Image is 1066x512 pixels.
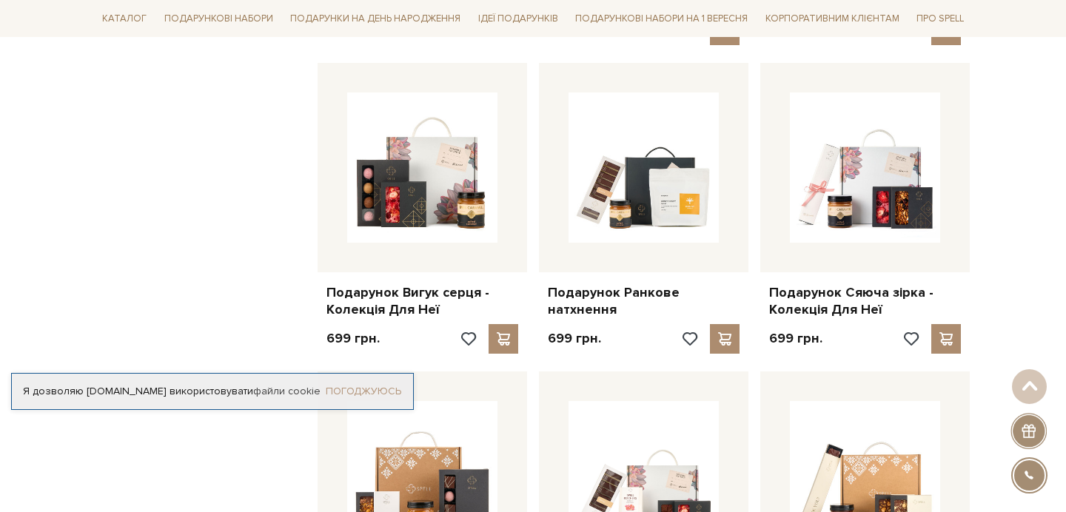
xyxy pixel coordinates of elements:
[326,385,401,398] a: Погоджуюсь
[284,7,466,30] a: Подарунки на День народження
[569,6,754,31] a: Подарункові набори на 1 Вересня
[548,284,740,319] a: Подарунок Ранкове натхнення
[253,385,321,397] a: файли cookie
[12,385,413,398] div: Я дозволяю [DOMAIN_NAME] використовувати
[911,7,970,30] a: Про Spell
[96,7,152,30] a: Каталог
[769,330,822,347] p: 699 грн.
[472,7,564,30] a: Ідеї подарунків
[326,284,518,319] a: Подарунок Вигук серця - Колекція Для Неї
[158,7,279,30] a: Подарункові набори
[326,330,380,347] p: 699 грн.
[760,6,905,31] a: Корпоративним клієнтам
[548,330,601,347] p: 699 грн.
[769,284,961,319] a: Подарунок Сяюча зірка - Колекція Для Неї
